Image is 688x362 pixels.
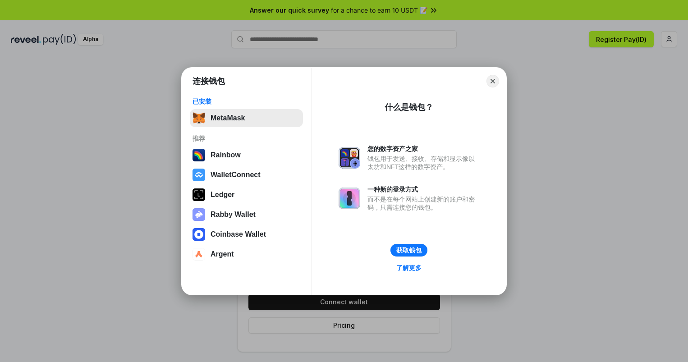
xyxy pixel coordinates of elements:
a: 了解更多 [391,262,427,274]
img: svg+xml,%3Csvg%20xmlns%3D%22http%3A%2F%2Fwww.w3.org%2F2000%2Fsvg%22%20fill%3D%22none%22%20viewBox... [193,208,205,221]
button: Rabby Wallet [190,206,303,224]
img: svg+xml,%3Csvg%20xmlns%3D%22http%3A%2F%2Fwww.w3.org%2F2000%2Fsvg%22%20fill%3D%22none%22%20viewBox... [339,147,360,169]
button: Coinbase Wallet [190,225,303,243]
div: Coinbase Wallet [211,230,266,238]
div: 而不是在每个网站上创建新的账户和密码，只需连接您的钱包。 [367,195,479,211]
div: 钱包用于发送、接收、存储和显示像以太坊和NFT这样的数字资产。 [367,155,479,171]
div: WalletConnect [211,171,261,179]
button: Argent [190,245,303,263]
div: 已安装 [193,97,300,105]
div: 您的数字资产之家 [367,145,479,153]
img: svg+xml,%3Csvg%20width%3D%22120%22%20height%3D%22120%22%20viewBox%3D%220%200%20120%20120%22%20fil... [193,149,205,161]
img: svg+xml,%3Csvg%20width%3D%2228%22%20height%3D%2228%22%20viewBox%3D%220%200%2028%2028%22%20fill%3D... [193,169,205,181]
div: 了解更多 [396,264,422,272]
h1: 连接钱包 [193,76,225,87]
div: 推荐 [193,134,300,142]
div: Rainbow [211,151,241,159]
img: svg+xml,%3Csvg%20xmlns%3D%22http%3A%2F%2Fwww.w3.org%2F2000%2Fsvg%22%20fill%3D%22none%22%20viewBox... [339,188,360,209]
div: 什么是钱包？ [385,102,433,113]
div: Argent [211,250,234,258]
button: Rainbow [190,146,303,164]
div: 一种新的登录方式 [367,185,479,193]
div: MetaMask [211,114,245,122]
button: Close [486,75,499,87]
button: 获取钱包 [390,244,427,257]
div: Rabby Wallet [211,211,256,219]
button: WalletConnect [190,166,303,184]
img: svg+xml,%3Csvg%20xmlns%3D%22http%3A%2F%2Fwww.w3.org%2F2000%2Fsvg%22%20width%3D%2228%22%20height%3... [193,188,205,201]
div: Ledger [211,191,234,199]
img: svg+xml,%3Csvg%20width%3D%2228%22%20height%3D%2228%22%20viewBox%3D%220%200%2028%2028%22%20fill%3D... [193,248,205,261]
div: 获取钱包 [396,246,422,254]
button: MetaMask [190,109,303,127]
button: Ledger [190,186,303,204]
img: svg+xml,%3Csvg%20width%3D%2228%22%20height%3D%2228%22%20viewBox%3D%220%200%2028%2028%22%20fill%3D... [193,228,205,241]
img: svg+xml,%3Csvg%20fill%3D%22none%22%20height%3D%2233%22%20viewBox%3D%220%200%2035%2033%22%20width%... [193,112,205,124]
